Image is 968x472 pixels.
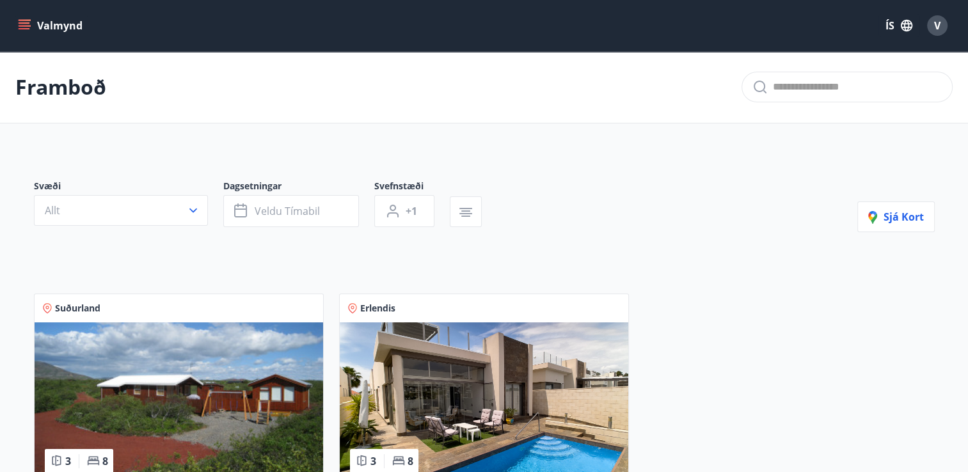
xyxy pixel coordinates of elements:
span: 3 [65,454,71,468]
span: Erlendis [360,302,395,315]
span: Veldu tímabil [255,204,320,218]
span: V [934,19,940,33]
span: Svæði [34,180,223,195]
span: Allt [45,203,60,217]
button: Allt [34,195,208,226]
button: menu [15,14,88,37]
span: 3 [370,454,376,468]
p: Framboð [15,73,106,101]
span: 8 [408,454,413,468]
span: +1 [406,204,417,218]
button: ÍS [878,14,919,37]
span: Sjá kort [868,210,924,224]
span: 8 [102,454,108,468]
button: +1 [374,195,434,227]
span: Dagsetningar [223,180,374,195]
span: Suðurland [55,302,100,315]
button: Sjá kort [857,201,935,232]
button: V [922,10,953,41]
span: Svefnstæði [374,180,450,195]
button: Veldu tímabil [223,195,359,227]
